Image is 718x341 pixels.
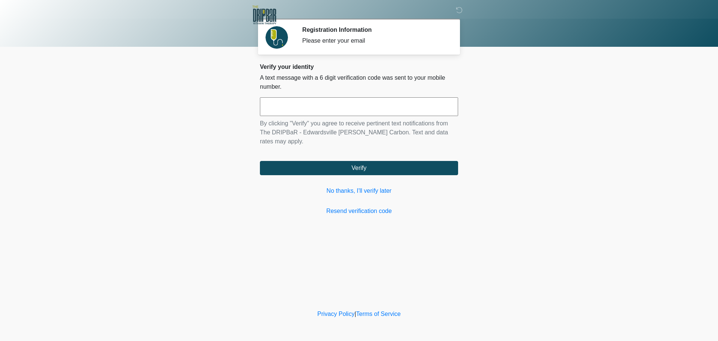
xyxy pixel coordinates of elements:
p: A text message with a 6 digit verification code was sent to your mobile number. [260,73,458,91]
h2: Verify your identity [260,63,458,70]
p: By clicking "Verify" you agree to receive pertinent text notifications from The DRIPBaR - Edwards... [260,119,458,146]
a: No thanks, I'll verify later [260,186,458,195]
img: Agent Avatar [266,26,288,49]
img: The DRIPBaR - Edwardsville Glen Carbon Logo [252,6,276,24]
a: Privacy Policy [317,311,355,317]
a: | [355,311,356,317]
button: Verify [260,161,458,175]
a: Resend verification code [260,207,458,216]
a: Terms of Service [356,311,401,317]
div: Please enter your email [302,36,447,45]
